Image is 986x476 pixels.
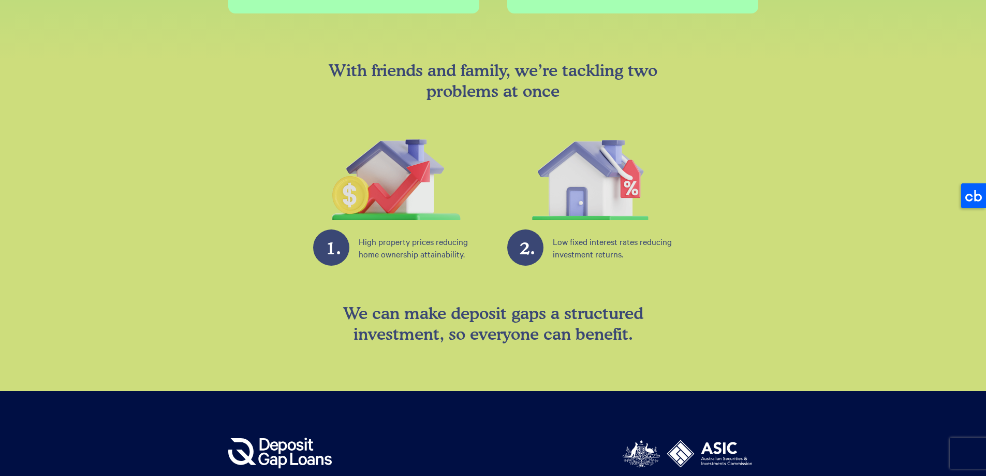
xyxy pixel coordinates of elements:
p: High property prices reducing home ownership attainability. [359,235,479,260]
img: Home with chart [331,139,461,220]
span: 2. [520,234,535,262]
span: 1. [326,234,341,262]
img: Home with percentage tag [531,139,650,220]
img: Australian Securities and Investments Commission logo [622,438,753,469]
h4: We can make deposit gaps a structured investment, so everyone can benefit. [328,303,659,344]
h3: With friends and family, we’re tackling two problems at once [328,60,659,102]
p: Low fixed interest rates reducing investment returns. [553,235,673,260]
